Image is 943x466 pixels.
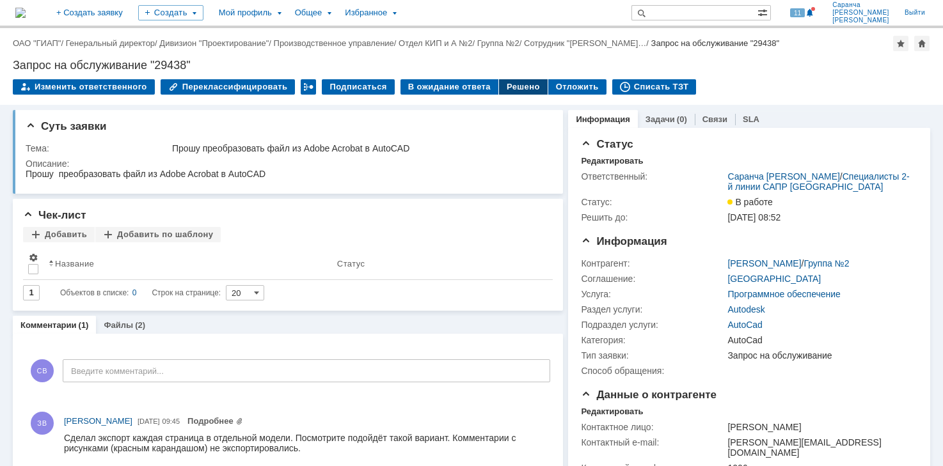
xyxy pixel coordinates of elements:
[274,38,394,48] a: Производственное управление
[337,259,365,268] div: Статус
[727,304,765,315] a: Autodesk
[581,197,725,207] div: Статус:
[13,59,930,72] div: Запрос на обслуживание "29438"
[60,285,221,300] i: Строк на странице:
[727,422,911,432] div: [PERSON_NAME]
[581,437,725,447] div: Контактный e-mail:
[581,289,725,299] div: Услуга:
[138,5,203,20] div: Создать
[26,159,548,169] div: Описание:
[727,350,911,361] div: Запрос на обслуживание
[581,156,643,166] div: Редактировать
[524,38,651,48] div: /
[581,171,725,182] div: Ответственный:
[727,171,909,192] a: Специалисты 2-й линии САПР [GEOGRAPHIC_DATA]
[44,247,332,280] th: Название
[914,36,930,51] div: Сделать домашней страницей
[524,38,646,48] a: Сотрудник "[PERSON_NAME]…
[159,38,273,48] div: /
[743,114,759,124] a: SLA
[581,138,633,150] span: Статус
[399,38,477,48] div: /
[332,247,543,280] th: Статус
[301,79,316,95] div: Работа с массовостью
[727,171,911,192] div: /
[727,437,911,458] div: [PERSON_NAME][EMAIL_ADDRESS][DOMAIN_NAME]
[60,288,129,297] span: Объектов в списке:
[581,422,725,432] div: Контактное лицо:
[15,8,26,18] img: logo
[581,274,725,284] div: Соглашение:
[581,320,725,330] div: Подраздел услуги:
[581,335,725,345] div: Категория:
[104,320,133,330] a: Файлы
[727,171,839,182] a: Саранча [PERSON_NAME]
[581,407,643,417] div: Редактировать
[20,320,77,330] a: Комментарии
[832,1,889,9] span: Саранча
[26,143,170,153] div: Тема:
[13,38,61,48] a: ОАО "ГИАП"
[727,258,801,268] a: [PERSON_NAME]
[651,38,780,48] div: Запрос на обслуживание "29438"
[702,114,727,124] a: Связи
[64,416,132,426] span: [PERSON_NAME]
[138,417,160,425] span: [DATE]
[727,274,821,284] a: [GEOGRAPHIC_DATA]
[832,17,889,24] span: [PERSON_NAME]
[55,259,94,268] div: Название
[727,320,762,330] a: AutoCad
[23,209,86,221] span: Чек-лист
[581,366,725,376] div: Способ обращения:
[727,197,772,207] span: В работе
[576,114,630,124] a: Информация
[399,38,472,48] a: Отдел КИП и А №2
[893,36,908,51] div: Добавить в избранное
[477,38,519,48] a: Группа №2
[477,38,524,48] div: /
[727,258,849,268] div: /
[727,335,911,345] div: AutoCad
[646,114,675,124] a: Задачи
[15,8,26,18] a: Перейти на домашнюю страницу
[581,258,725,268] div: Контрагент:
[727,289,841,299] a: Программное обеспечение
[274,38,399,48] div: /
[757,6,770,18] span: Расширенный поиск
[804,258,849,268] a: Группа №2
[581,212,725,222] div: Решить до:
[832,9,889,17] span: [PERSON_NAME]
[677,114,687,124] div: (0)
[132,285,137,300] div: 0
[790,8,805,17] span: 11
[581,304,725,315] div: Раздел услуги:
[28,252,38,263] span: Настройки
[187,416,243,426] a: Прикреплены файлы: TCP_рев предв.zip
[79,320,89,330] div: (1)
[172,143,545,153] div: Прошу преобразовать файл из Adobe Acrobat в AutoCAD
[581,235,667,247] span: Информация
[13,38,66,48] div: /
[31,359,54,382] span: СВ
[64,415,132,428] a: [PERSON_NAME]
[159,38,269,48] a: Дивизион "Проектирование"
[66,38,160,48] div: /
[581,389,717,401] span: Данные о контрагенте
[581,350,725,361] div: Тип заявки:
[727,212,781,222] span: [DATE] 08:52
[135,320,145,330] div: (2)
[162,417,180,425] span: 09:45
[26,120,106,132] span: Суть заявки
[66,38,155,48] a: Генеральный директор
